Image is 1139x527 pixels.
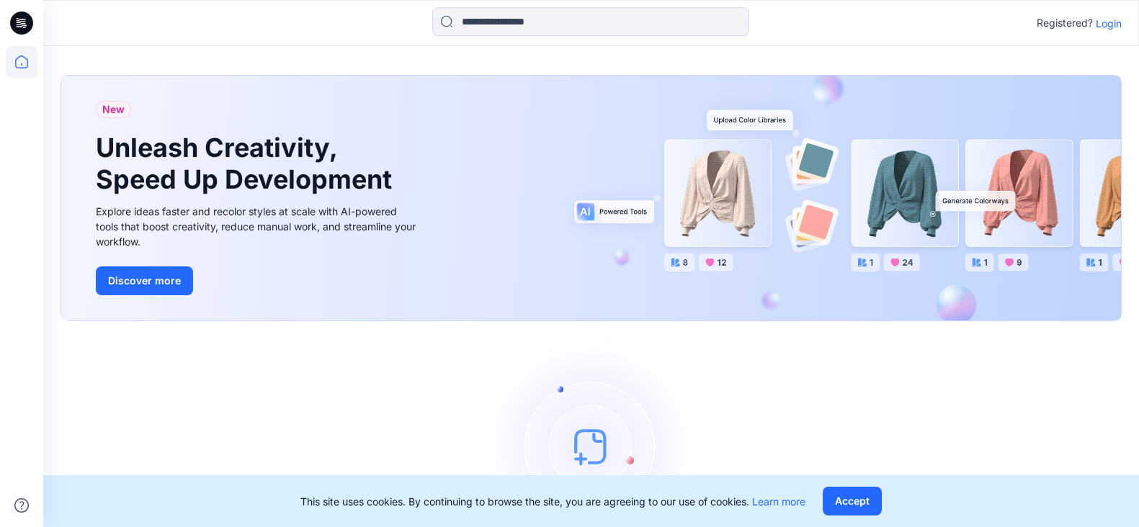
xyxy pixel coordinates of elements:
[1096,16,1122,31] p: Login
[752,495,805,508] a: Learn more
[300,494,805,509] p: This site uses cookies. By continuing to browse the site, you are agreeing to our use of cookies.
[823,487,882,515] button: Accept
[96,204,420,249] div: Explore ideas faster and recolor styles at scale with AI-powered tools that boost creativity, red...
[102,101,125,118] span: New
[1037,14,1093,32] p: Registered?
[96,266,193,295] button: Discover more
[96,266,420,295] a: Discover more
[96,132,398,194] h1: Unleash Creativity, Speed Up Development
